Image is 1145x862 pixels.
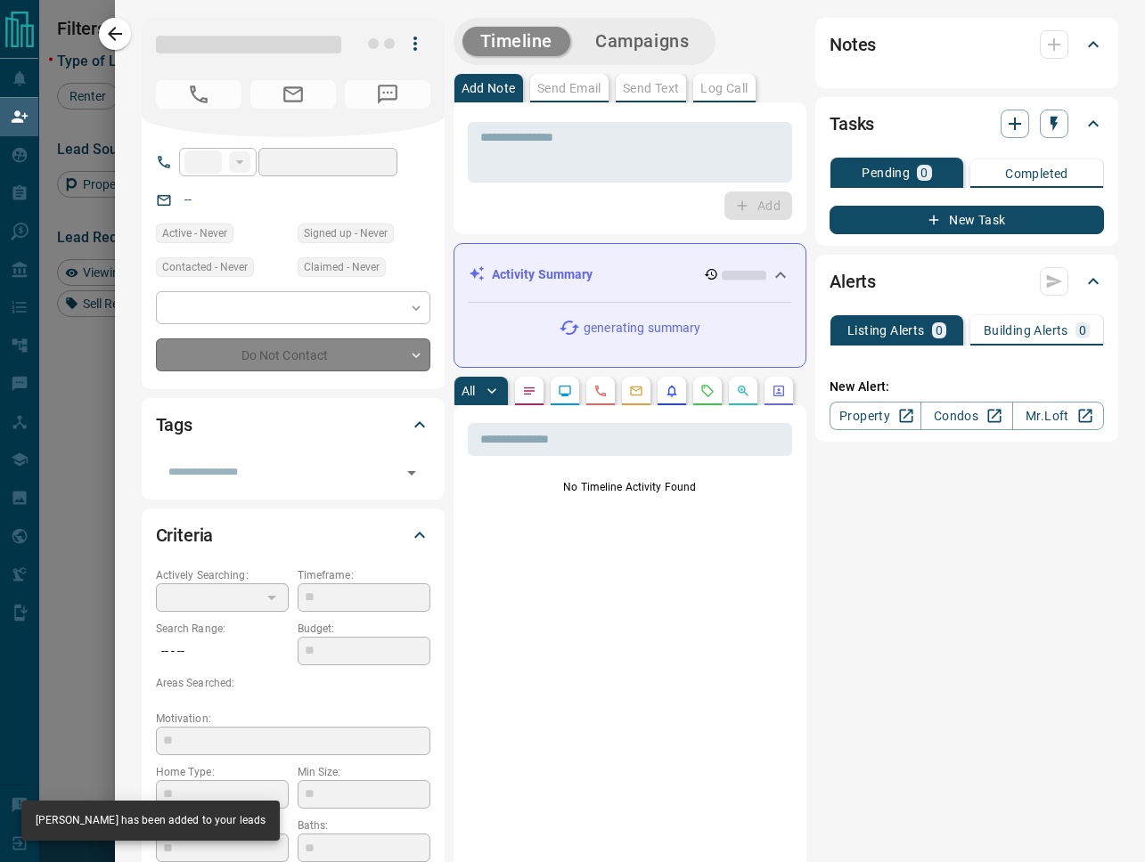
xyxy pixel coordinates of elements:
span: Contacted - Never [162,258,248,276]
svg: Listing Alerts [665,384,679,398]
h2: Tags [156,411,192,439]
p: Building Alerts [984,324,1068,337]
p: Activity Summary [492,265,593,284]
p: Budget: [298,621,430,637]
a: Property [830,402,921,430]
p: New Alert: [830,378,1104,396]
h2: Criteria [156,521,214,549]
span: Active - Never [162,224,227,242]
p: Home Type: [156,764,289,780]
h2: Alerts [830,267,876,296]
div: Notes [830,23,1104,66]
button: Open [399,460,424,485]
svg: Lead Browsing Activity [558,384,572,398]
button: New Task [830,206,1104,234]
p: 0 [936,324,943,337]
span: Claimed - Never [304,258,380,276]
button: Timeline [462,27,571,56]
span: No Number [156,80,241,109]
p: Actively Searching: [156,567,289,583]
p: Completed [1005,167,1068,180]
span: Signed up - Never [304,224,388,242]
h2: Tasks [830,110,874,138]
p: No Timeline Activity Found [468,479,793,495]
p: 0 [1079,324,1086,337]
svg: Emails [629,384,643,398]
button: Campaigns [577,27,707,56]
p: Add Note [462,82,516,94]
p: Motivation: [156,711,430,727]
span: No Email [250,80,336,109]
a: Condos [920,402,1012,430]
a: -- [184,192,192,207]
svg: Requests [700,384,715,398]
div: [PERSON_NAME] has been added to your leads [36,806,266,835]
div: Alerts [830,260,1104,303]
svg: Calls [593,384,608,398]
div: Tasks [830,102,1104,145]
p: All [462,385,476,397]
p: Timeframe: [298,567,430,583]
p: generating summary [584,319,700,337]
p: Baths: [298,817,430,834]
p: Areas Searched: [156,675,430,691]
div: Tags [156,403,430,446]
svg: Opportunities [736,384,750,398]
p: Pending [862,167,910,179]
p: Listing Alerts [847,324,925,337]
svg: Notes [522,384,536,398]
p: -- - -- [156,637,289,666]
div: Do Not Contact [156,338,430,371]
h2: Notes [830,30,876,59]
p: 0 [920,167,928,179]
div: Activity Summary [469,258,792,291]
span: No Number [345,80,430,109]
a: Mr.Loft [1012,402,1104,430]
p: Search Range: [156,621,289,637]
svg: Agent Actions [772,384,786,398]
p: Min Size: [298,764,430,780]
div: Criteria [156,514,430,557]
